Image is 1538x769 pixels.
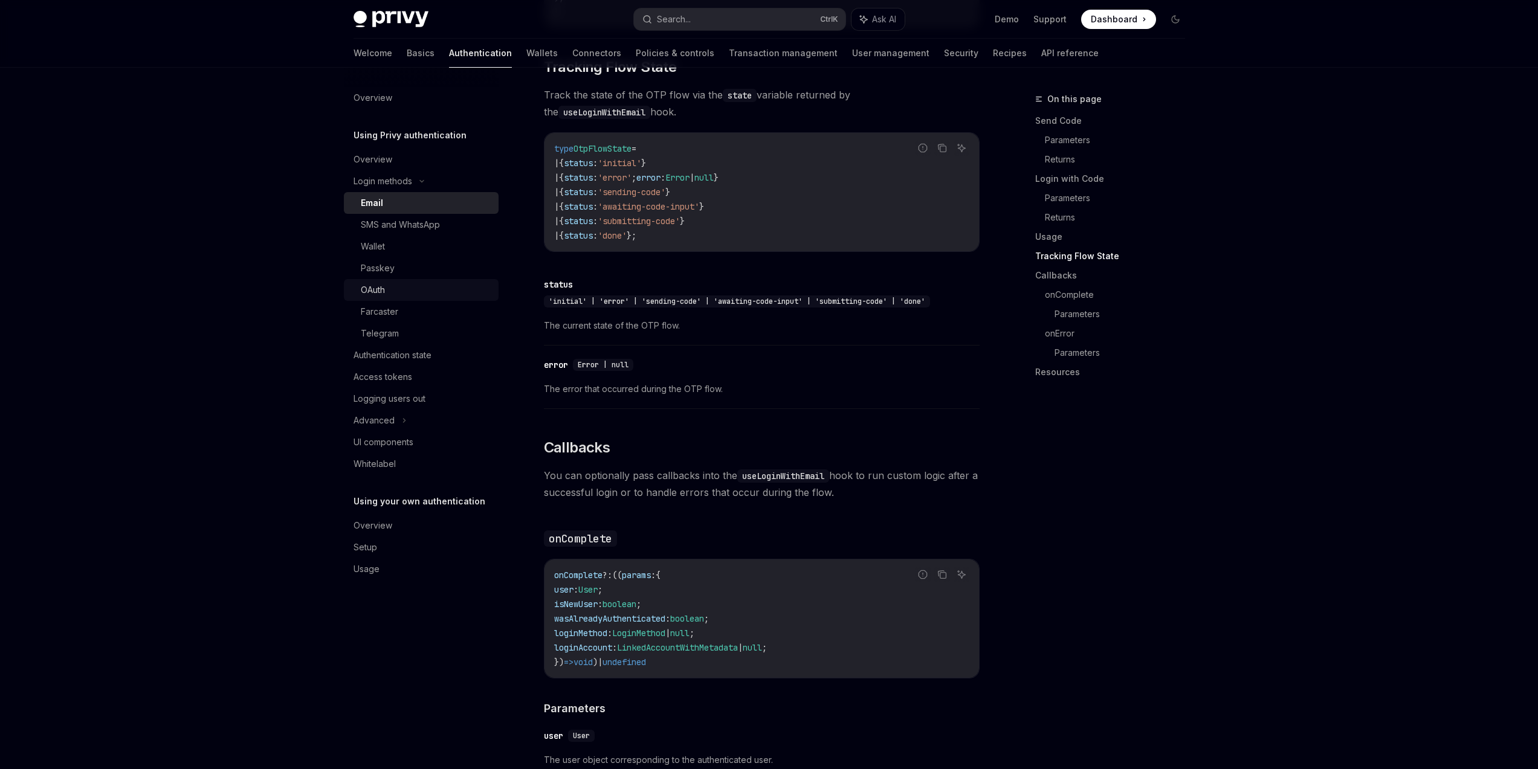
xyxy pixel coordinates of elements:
a: Callbacks [1035,266,1195,285]
span: undefined [603,657,646,668]
a: Setup [344,536,499,558]
span: 'sending-code' [598,187,665,198]
a: Logging users out [344,388,499,410]
a: onError [1045,324,1195,343]
span: : [593,187,598,198]
span: LinkedAccountWithMetadata [617,642,738,653]
a: Demo [995,13,1019,25]
span: 'awaiting-code-input' [598,201,699,212]
a: Dashboard [1081,10,1156,29]
span: { [559,158,564,169]
button: Report incorrect code [915,140,931,156]
span: { [559,172,564,183]
a: Parameters [1055,304,1195,324]
code: state [723,89,757,102]
span: ; [690,628,694,639]
span: error [636,172,661,183]
span: | [598,657,603,668]
span: : [665,613,670,624]
a: Policies & controls [636,39,714,68]
span: | [554,158,559,169]
span: { [559,201,564,212]
span: } [699,201,704,212]
span: : [574,584,578,595]
span: } [680,216,685,227]
span: Error | null [578,360,628,370]
span: : [598,599,603,610]
span: On this page [1047,92,1102,106]
span: { [559,187,564,198]
a: Email [344,192,499,214]
div: Setup [354,540,377,555]
span: } [714,172,719,183]
span: : [593,230,598,241]
a: Basics [407,39,435,68]
span: | [665,628,670,639]
span: }; [627,230,636,241]
button: Ask AI [954,567,969,582]
span: type [554,143,574,154]
code: onComplete [544,530,617,547]
a: Usage [1035,227,1195,246]
span: OtpFlowState [574,143,632,154]
span: Callbacks [544,438,610,457]
span: status [564,158,593,169]
div: Overview [354,518,392,533]
a: Welcome [354,39,392,68]
span: ; [762,642,767,653]
span: wasAlreadyAuthenticated [554,613,665,624]
span: = [632,143,636,154]
span: void [574,657,593,668]
img: dark logo [354,11,428,28]
div: Whitelabel [354,457,396,471]
div: Access tokens [354,370,412,384]
span: : [651,570,656,581]
div: Usage [354,562,380,576]
span: { [559,216,564,227]
a: Whitelabel [344,453,499,475]
div: Telegram [361,326,399,341]
a: Authentication [449,39,512,68]
button: Search...CtrlK [634,8,845,30]
span: : [593,172,598,183]
span: | [554,230,559,241]
a: Parameters [1055,343,1195,362]
div: OAuth [361,283,385,297]
a: Telegram [344,323,499,344]
a: Wallets [526,39,558,68]
span: : [593,158,598,169]
button: Ask AI [954,140,969,156]
span: Parameters [544,700,606,716]
div: Login methods [354,174,412,188]
button: Copy the contents from the code block [934,567,950,582]
span: { [559,230,564,241]
a: Recipes [993,39,1027,68]
button: Copy the contents from the code block [934,140,950,156]
span: 'submitting-code' [598,216,680,227]
a: Support [1033,13,1067,25]
span: null [670,628,690,639]
span: : [607,628,612,639]
span: : [661,172,665,183]
span: isNewUser [554,599,598,610]
a: Authentication state [344,344,499,366]
a: Send Code [1035,111,1195,130]
span: ; [598,584,603,595]
h5: Using your own authentication [354,494,485,509]
span: boolean [603,599,636,610]
div: Search... [657,12,691,27]
span: 'error' [598,172,632,183]
div: Authentication state [354,348,431,362]
span: loginAccount [554,642,612,653]
div: Farcaster [361,304,398,319]
span: | [690,172,694,183]
a: API reference [1041,39,1099,68]
span: ) [593,657,598,668]
span: params [622,570,651,581]
span: | [554,201,559,212]
span: | [554,216,559,227]
span: onComplete [554,570,603,581]
div: Logging users out [354,391,425,406]
span: loginMethod [554,628,607,639]
span: Track the state of the OTP flow via the variable returned by the hook. [544,86,980,120]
